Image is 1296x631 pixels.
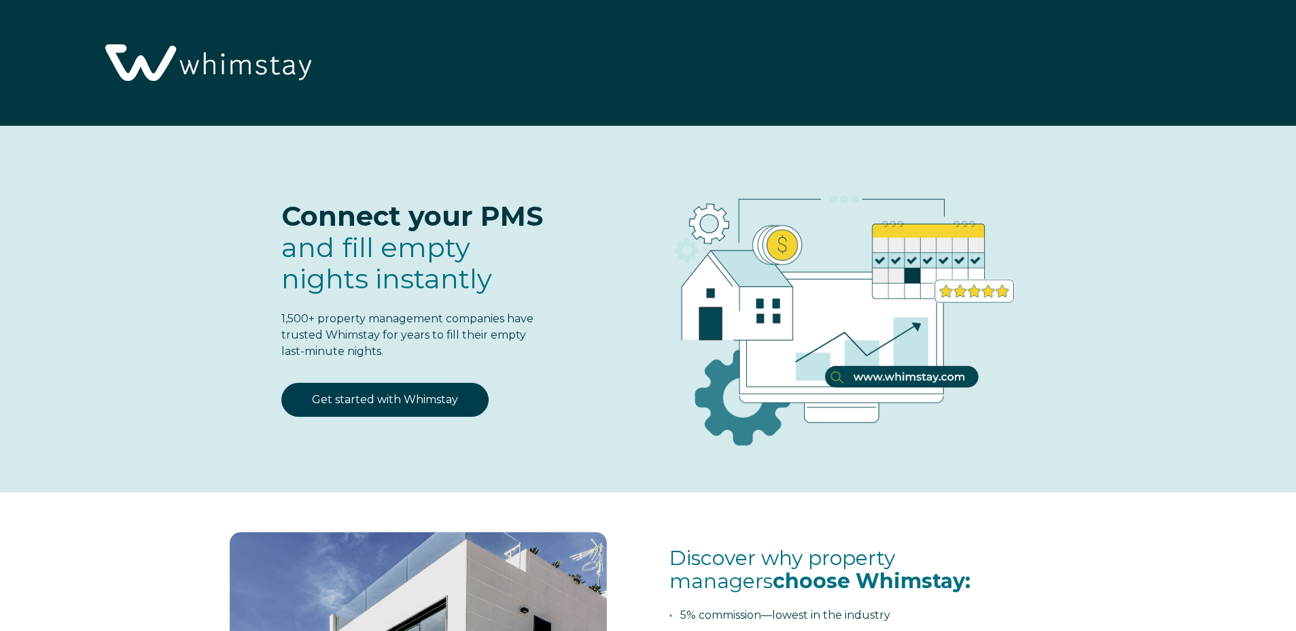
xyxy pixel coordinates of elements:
[281,231,492,295] span: and
[281,383,489,417] a: Get started with Whimstay
[95,7,318,121] img: Whimstay Logo-02 1
[281,312,533,358] span: 1,500+ property management companies have trusted Whimstay for years to fill their empty last-min...
[597,153,1076,467] img: RBO Ilustrations-03
[669,545,970,594] span: Discover why property managers
[281,231,492,295] span: fill empty nights instantly
[669,609,890,621] span: • 5% commission—lowest in the industry
[773,568,970,594] span: choose Whimstay:
[281,199,543,233] span: Connect your PMS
